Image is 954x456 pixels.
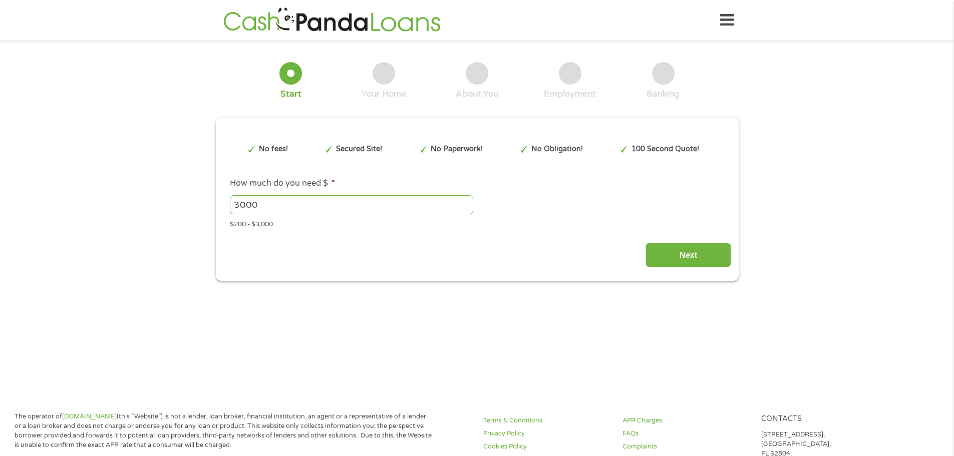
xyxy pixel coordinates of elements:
[647,89,680,100] div: Banking
[15,412,432,450] p: The operator of (this “Website”) is not a lender, loan broker, financial institution, an agent or...
[622,442,750,451] a: Complaints
[230,178,335,189] label: How much do you need $
[531,144,583,155] p: No Obligation!
[220,6,444,35] img: GetLoanNow Logo
[280,89,301,100] div: Start
[230,216,724,230] div: $200 - $3,000
[362,89,407,100] div: Your Home
[483,429,610,438] a: Privacy Policy
[456,89,498,100] div: About You
[544,89,596,100] div: Employment
[431,144,483,155] p: No Paperwork!
[483,442,610,451] a: Cookies Policy
[631,144,699,155] p: 100 Second Quote!
[336,144,382,155] p: Secured Site!
[62,412,117,420] a: [DOMAIN_NAME]
[483,416,610,425] a: Terms & Conditions
[761,414,888,424] h4: Contacts
[622,429,750,438] a: FAQs
[646,243,731,267] input: Next
[259,144,288,155] p: No fees!
[622,416,750,425] a: APR Charges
